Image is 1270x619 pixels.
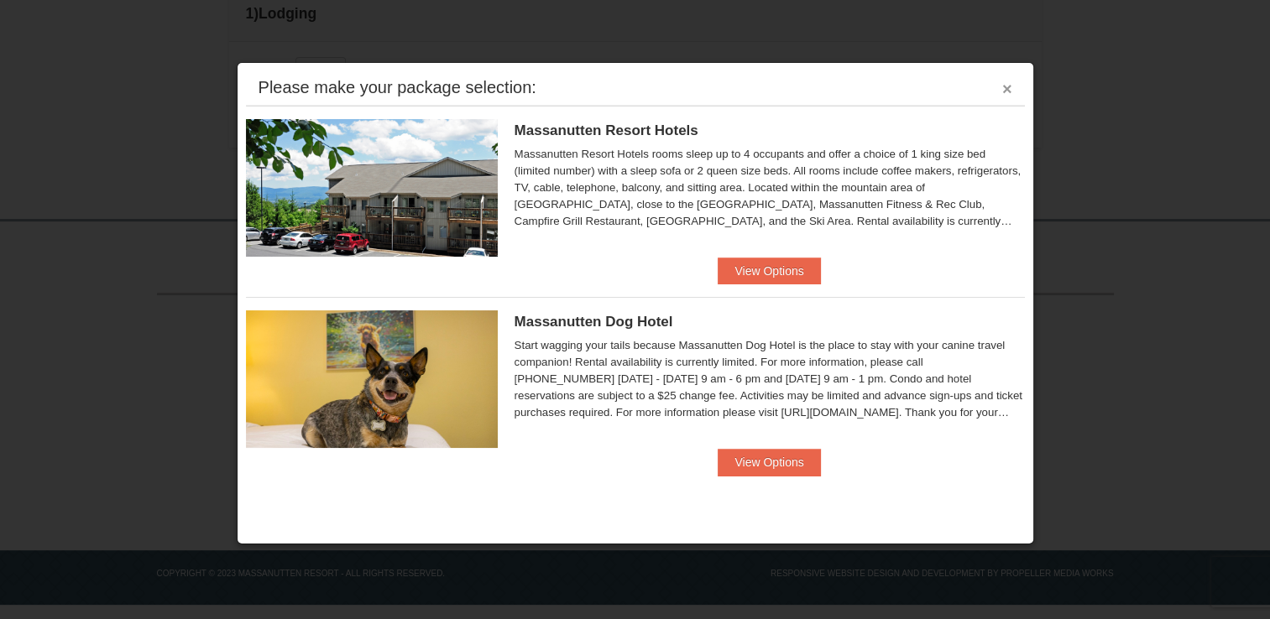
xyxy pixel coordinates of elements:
span: Massanutten Resort Hotels [515,122,698,138]
div: Please make your package selection: [259,79,536,96]
div: Start wagging your tails because Massanutten Dog Hotel is the place to stay with your canine trav... [515,337,1025,421]
button: View Options [718,449,820,476]
div: Massanutten Resort Hotels rooms sleep up to 4 occupants and offer a choice of 1 king size bed (li... [515,146,1025,230]
button: × [1002,81,1012,97]
span: Massanutten Dog Hotel [515,314,673,330]
img: 19219026-1-e3b4ac8e.jpg [246,119,498,257]
button: View Options [718,257,820,284]
img: 27428181-5-81c892a3.jpg [246,310,498,448]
